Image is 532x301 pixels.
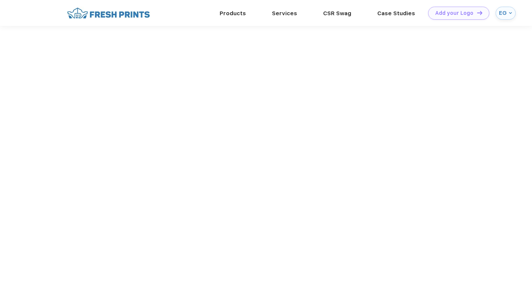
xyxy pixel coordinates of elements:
[220,10,246,17] a: Products
[499,10,507,16] div: EG
[509,11,512,14] img: arrow_down_blue.svg
[477,11,482,15] img: DT
[65,7,152,20] img: fo%20logo%202.webp
[435,10,473,16] div: Add your Logo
